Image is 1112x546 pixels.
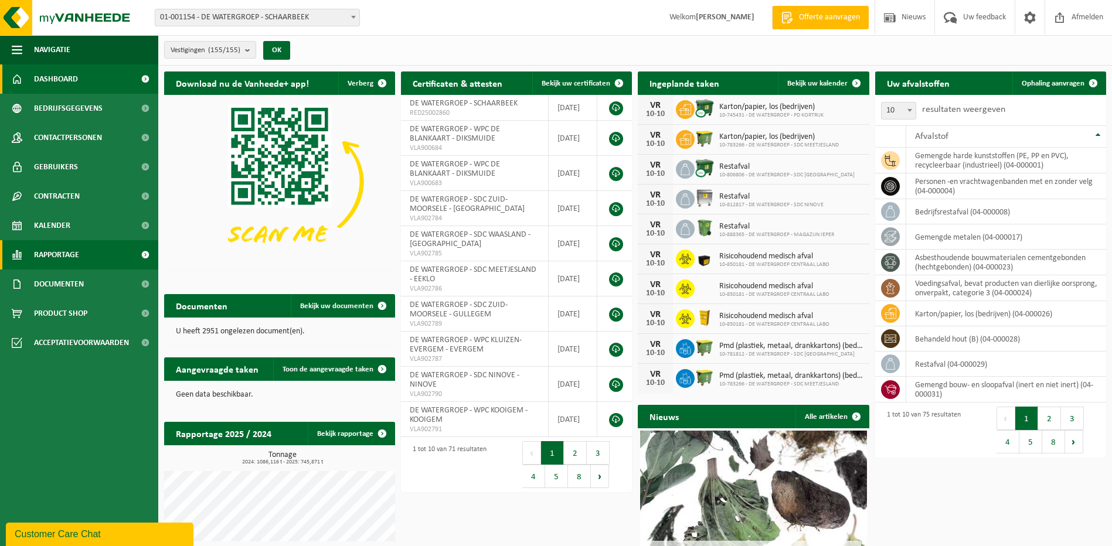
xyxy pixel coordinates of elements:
[549,95,597,121] td: [DATE]
[522,465,545,488] button: 4
[906,301,1106,326] td: karton/papier, los (bedrijven) (04-000026)
[644,379,667,387] div: 10-10
[695,218,715,238] img: WB-0370-HPE-GN-50
[796,12,863,23] span: Offerte aanvragen
[695,98,715,118] img: WB-1100-CU
[875,71,961,94] h2: Uw afvalstoffen
[348,80,373,87] span: Verberg
[906,250,1106,275] td: asbesthoudende bouwmaterialen cementgebonden (hechtgebonden) (04-000023)
[1065,430,1083,453] button: Next
[644,280,667,289] div: VR
[719,192,824,202] span: Restafval
[291,294,394,318] a: Bekijk uw documenten
[263,41,290,60] button: OK
[34,182,80,211] span: Contracten
[638,71,731,94] h2: Ingeplande taken
[795,405,868,428] a: Alle artikelen
[34,269,84,299] span: Documenten
[34,240,79,269] span: Rapportage
[1012,71,1105,95] a: Ophaling aanvragen
[410,99,518,108] span: DE WATERGROEP - SCHAARBEEK
[906,377,1106,402] td: gemengd bouw- en sloopafval (inert en niet inert) (04-000031)
[906,224,1106,250] td: gemengde metalen (04-000017)
[155,9,359,26] span: 01-001154 - DE WATERGROEP - SCHAARBEEK
[6,520,196,546] iframe: chat widget
[407,440,487,489] div: 1 tot 10 van 71 resultaten
[300,302,373,310] span: Bekijk uw documenten
[719,172,855,179] span: 10-806806 - DE WATERGROEP - SDC [GEOGRAPHIC_DATA]
[719,342,863,351] span: Pmd (plastiek, metaal, drankkartons) (bedrijven)
[410,371,519,389] span: DE WATERGROEP - SDC NINOVE - NINOVE
[532,71,631,95] a: Bekijk uw certificaten
[410,336,522,354] span: DE WATERGROEP - WPC KLUIZEN-EVERGEM - EVERGEM
[549,402,597,437] td: [DATE]
[644,340,667,349] div: VR
[587,441,610,465] button: 3
[644,319,667,327] div: 10-10
[410,108,539,118] span: RED25002860
[906,275,1106,301] td: voedingsafval, bevat producten van dierlijke oorsprong, onverpakt, categorie 3 (04-000024)
[644,260,667,268] div: 10-10
[644,310,667,319] div: VR
[997,407,1015,430] button: Previous
[719,103,824,112] span: Karton/papier, los (bedrijven)
[644,140,667,148] div: 10-10
[164,71,321,94] h2: Download nu de Vanheede+ app!
[549,226,597,261] td: [DATE]
[34,64,78,94] span: Dashboard
[541,441,564,465] button: 1
[906,326,1106,352] td: behandeld hout (B) (04-000028)
[410,354,539,364] span: VLA902787
[410,406,528,424] span: DE WATERGROEP - WPC KOOIGEM - KOOIGEM
[549,367,597,402] td: [DATE]
[34,94,103,123] span: Bedrijfsgegevens
[164,294,239,317] h2: Documenten
[719,261,829,268] span: 10-850181 - DE WATERGROEP CENTRAAL LABO
[922,105,1005,114] label: resultaten weergeven
[644,220,667,230] div: VR
[522,441,541,465] button: Previous
[719,321,829,328] span: 10-850181 - DE WATERGROEP CENTRAAL LABO
[34,211,70,240] span: Kalender
[410,230,531,248] span: DE WATERGROEP - SDC WAASLAND - [GEOGRAPHIC_DATA]
[719,132,839,142] span: Karton/papier, los (bedrijven)
[170,451,395,465] h3: Tonnage
[695,188,715,208] img: WB-1100-GAL-GY-01
[695,248,715,268] img: LP-SB-00030-HPE-51
[549,121,597,156] td: [DATE]
[1038,407,1061,430] button: 2
[34,35,70,64] span: Navigatie
[283,366,373,373] span: Toon de aangevraagde taken
[549,332,597,367] td: [DATE]
[164,422,283,445] h2: Rapportage 2025 / 2024
[644,110,667,118] div: 10-10
[881,102,916,120] span: 10
[34,299,87,328] span: Product Shop
[644,161,667,170] div: VR
[644,230,667,238] div: 10-10
[695,337,715,357] img: WB-1100-HPE-GN-50
[644,101,667,110] div: VR
[644,349,667,357] div: 10-10
[719,381,863,388] span: 10-783266 - DE WATERGROEP - SDC MEETJESLAND
[695,367,715,387] img: WB-1100-HPE-GN-50
[695,308,715,327] img: LP-SB-00060-HPE-C6
[338,71,394,95] button: Verberg
[542,80,610,87] span: Bekijk uw certificaten
[719,112,824,119] span: 10-745431 - DE WATERGROEP - PD KORTRIJK
[410,125,500,143] span: DE WATERGROEP - WPC DE BLANKAART - DIKSMUIDE
[549,156,597,191] td: [DATE]
[719,231,834,238] span: 10-888365 - DE WATERGROEP - MAGAZIJN IEPER
[410,144,539,153] span: VLA900684
[170,459,395,465] span: 2024: 1086,116 t - 2025: 745,871 t
[644,200,667,208] div: 10-10
[164,357,270,380] h2: Aangevraagde taken
[719,162,855,172] span: Restafval
[695,158,715,178] img: WB-1100-CU
[1061,407,1084,430] button: 3
[410,425,539,434] span: VLA902791
[410,265,536,284] span: DE WATERGROEP - SDC MEETJESLAND - EEKLO
[34,328,129,357] span: Acceptatievoorwaarden
[171,42,240,59] span: Vestigingen
[34,152,78,182] span: Gebruikers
